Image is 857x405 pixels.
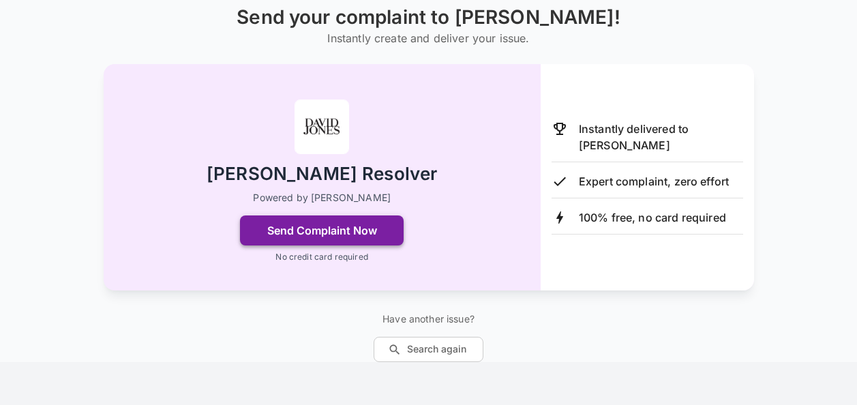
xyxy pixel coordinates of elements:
[253,191,391,205] p: Powered by [PERSON_NAME]
[275,251,367,263] p: No credit card required
[374,337,483,362] button: Search again
[374,312,483,326] p: Have another issue?
[237,29,620,48] h6: Instantly create and deliver your issue.
[579,173,729,190] p: Expert complaint, zero effort
[579,209,726,226] p: 100% free, no card required
[295,100,349,154] img: David Jones
[237,6,620,29] h1: Send your complaint to [PERSON_NAME]!
[579,121,743,153] p: Instantly delivered to [PERSON_NAME]
[240,215,404,245] button: Send Complaint Now
[207,162,437,186] h2: [PERSON_NAME] Resolver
